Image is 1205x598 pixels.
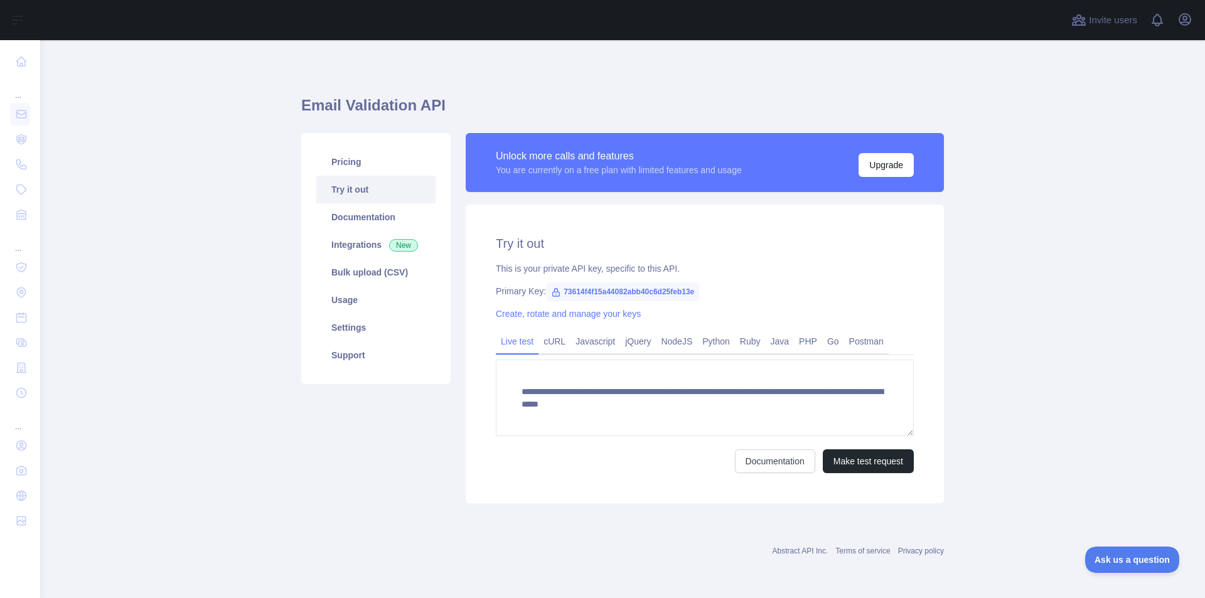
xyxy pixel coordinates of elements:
a: Settings [316,314,436,341]
iframe: Toggle Customer Support [1085,547,1180,573]
a: Support [316,341,436,369]
a: Postman [844,331,889,351]
a: Go [822,331,844,351]
div: ... [10,228,30,254]
a: Integrations New [316,231,436,259]
a: Terms of service [835,547,890,555]
a: PHP [794,331,822,351]
span: Invite users [1089,13,1137,28]
a: Ruby [735,331,766,351]
a: NodeJS [656,331,697,351]
h1: Email Validation API [301,95,944,125]
div: ... [10,407,30,432]
div: This is your private API key, specific to this API. [496,262,914,275]
a: jQuery [620,331,656,351]
div: You are currently on a free plan with limited features and usage [496,164,742,176]
span: 73614f4f15a44082abb40c6d25feb13e [546,282,699,301]
div: ... [10,75,30,100]
a: Live test [496,331,538,351]
a: Create, rotate and manage your keys [496,309,641,319]
button: Make test request [823,449,914,473]
button: Upgrade [859,153,914,177]
span: New [389,239,418,252]
a: Java [766,331,795,351]
div: Primary Key: [496,285,914,297]
a: Abstract API Inc. [773,547,828,555]
a: Pricing [316,148,436,176]
a: Try it out [316,176,436,203]
a: Bulk upload (CSV) [316,259,436,286]
h2: Try it out [496,235,914,252]
a: Documentation [735,449,815,473]
a: Usage [316,286,436,314]
button: Invite users [1069,10,1140,30]
div: Unlock more calls and features [496,149,742,164]
a: Documentation [316,203,436,231]
a: Python [697,331,735,351]
a: Privacy policy [898,547,944,555]
a: Javascript [570,331,620,351]
a: cURL [538,331,570,351]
